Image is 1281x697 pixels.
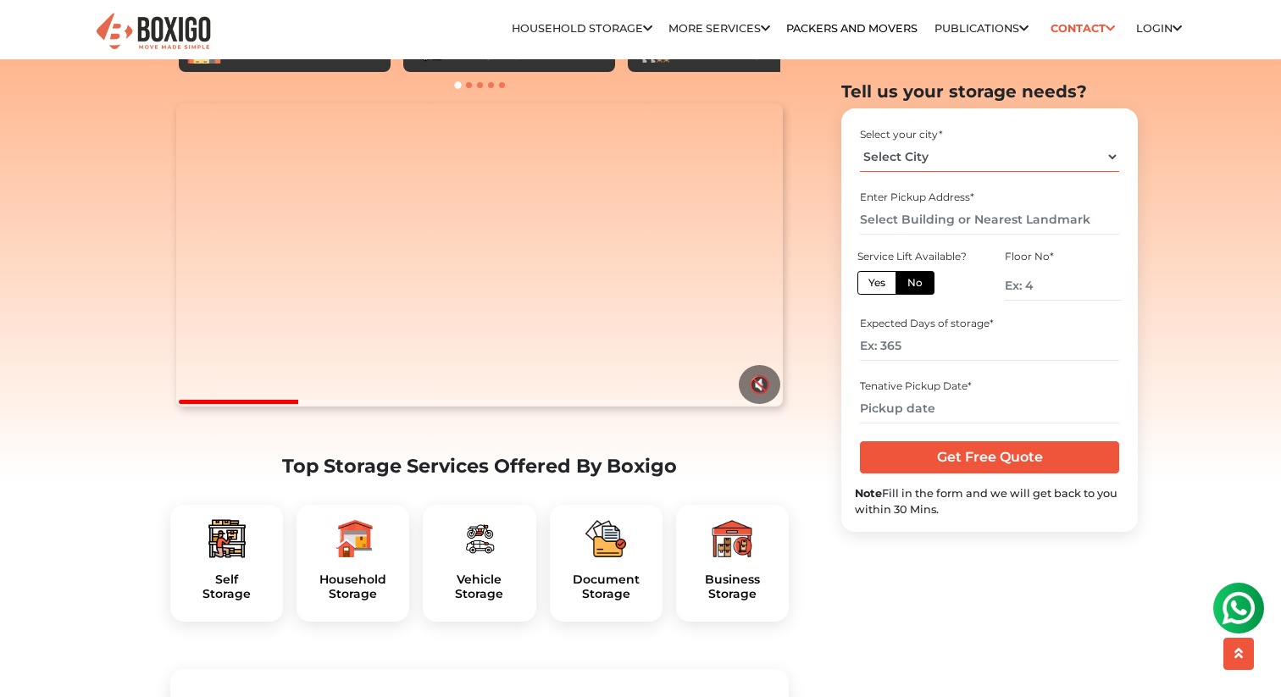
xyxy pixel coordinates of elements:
input: Get Free Quote [860,441,1118,473]
a: SelfStorage [184,573,269,601]
h5: Vehicle Storage [436,573,522,601]
img: boxigo_packers_and_movers_plan [333,518,374,559]
img: boxigo_packers_and_movers_plan [712,518,752,559]
a: Packers and Movers [786,22,918,35]
div: Fill in the form and we will get back to you within 30 Mins. [855,485,1124,517]
input: Pickup date [860,394,1118,423]
input: Ex: 365 [860,332,1118,362]
video: Your browser does not support the video tag. [176,103,782,407]
a: BusinessStorage [690,573,775,601]
h2: Tell us your storage needs? [841,81,1138,102]
a: Contact [1045,15,1120,41]
a: VehicleStorage [436,573,522,601]
div: Floor No [1005,249,1122,264]
h5: Business Storage [690,573,775,601]
h5: Household Storage [310,573,396,601]
img: Boxigo [94,11,213,53]
button: 🔇 [739,365,780,404]
div: Service Lift Available? [857,249,974,264]
button: scroll up [1223,638,1254,670]
b: Note [855,487,882,500]
div: Select your city [860,127,1118,142]
img: boxigo_packers_and_movers_plan [459,518,500,559]
label: No [896,271,934,295]
a: DocumentStorage [563,573,649,601]
input: Ex: 4 [1005,271,1122,301]
a: Publications [934,22,1029,35]
a: More services [668,22,770,35]
a: Login [1136,22,1182,35]
h5: Document Storage [563,573,649,601]
img: boxigo_packers_and_movers_plan [585,518,626,559]
h2: Top Storage Services Offered By Boxigo [170,455,789,478]
label: Yes [857,271,896,295]
input: Select Building or Nearest Landmark [860,205,1118,235]
div: Tenative Pickup Date [860,379,1118,394]
a: Household Storage [512,22,652,35]
h5: Self Storage [184,573,269,601]
div: Expected Days of storage [860,317,1118,332]
img: whatsapp-icon.svg [17,17,51,51]
div: Enter Pickup Address [860,190,1118,205]
img: boxigo_packers_and_movers_plan [207,518,247,559]
a: HouseholdStorage [310,573,396,601]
